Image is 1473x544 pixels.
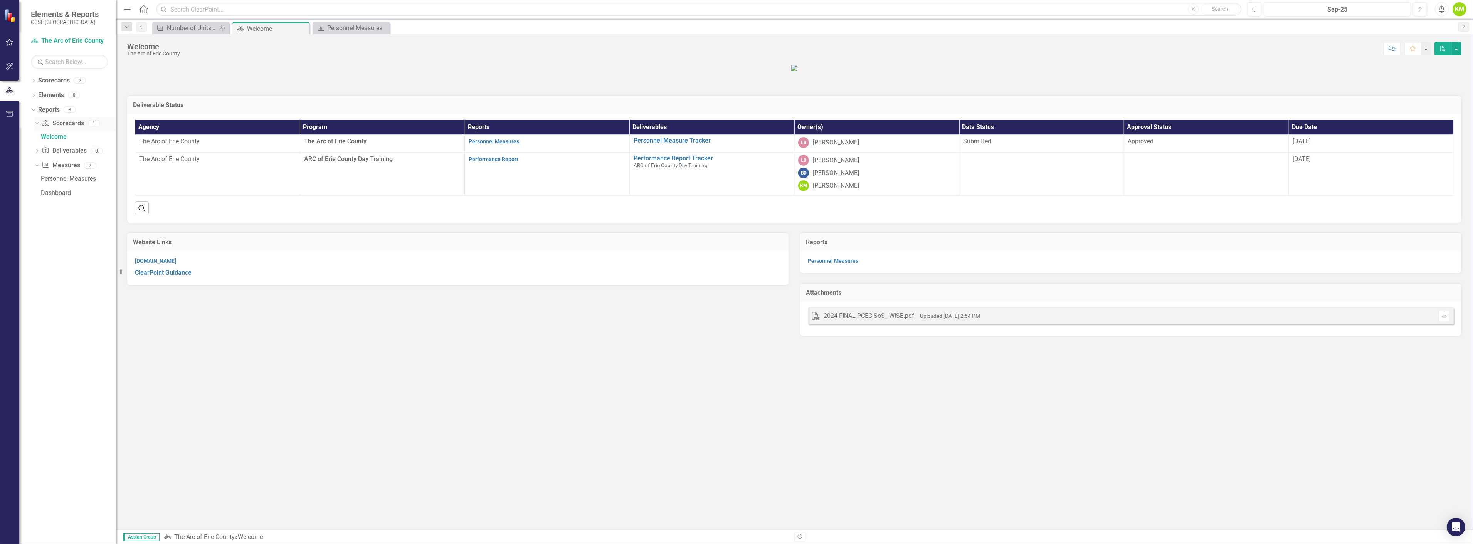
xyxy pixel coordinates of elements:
[1264,2,1411,16] button: Sep-25
[91,148,103,154] div: 0
[1447,518,1465,536] div: Open Intercom Messenger
[798,168,809,178] div: BD
[813,156,859,165] div: [PERSON_NAME]
[798,155,809,166] div: LB
[38,76,70,85] a: Scorecards
[314,23,388,33] a: Personnel Measures
[64,106,76,113] div: 3
[88,120,100,126] div: 1
[798,180,809,191] div: KM
[133,102,1456,109] h3: Deliverable Status
[39,130,116,143] a: Welcome
[38,106,60,114] a: Reports
[41,133,116,140] div: Welcome
[1266,5,1408,14] div: Sep-25
[1453,2,1466,16] button: KM
[1201,4,1239,15] button: Search
[824,312,914,321] div: 2024 FINAL PCEC SoS_ WISE.pdf
[629,153,794,196] td: Double-Click to Edit Right Click for Context Menu
[156,3,1241,16] input: Search ClearPoint...
[813,169,859,178] div: [PERSON_NAME]
[1212,6,1228,12] span: Search
[154,23,218,33] a: Number of Units of Service
[4,8,18,22] img: ClearPoint Strategy
[959,135,1124,153] td: Double-Click to Edit
[1124,135,1289,153] td: Double-Click to Edit
[963,138,991,145] span: Submitted
[127,42,180,51] div: Welcome
[167,23,218,33] div: Number of Units of Service
[139,137,296,146] p: The Arc of Erie County
[247,24,308,34] div: Welcome
[808,258,858,264] a: Personnel Measures
[798,137,809,148] div: LB
[238,533,263,541] div: Welcome
[135,269,192,276] a: ClearPoint Guidance
[41,175,116,182] div: Personnel Measures
[1293,155,1311,163] span: [DATE]
[813,181,859,190] div: [PERSON_NAME]
[920,313,980,319] small: Uploaded [DATE] 2:54 PM
[634,162,708,168] span: ARC of Erie County Day Training
[791,65,797,71] img: The%20Arc%20of%20EC.png
[163,533,789,542] div: »
[74,77,86,84] div: 2
[31,37,108,45] a: The Arc of Erie County
[31,55,108,69] input: Search Below...
[813,138,859,147] div: [PERSON_NAME]
[133,239,783,246] h3: Website Links
[68,92,80,99] div: 8
[42,119,84,128] a: Scorecards
[123,533,160,541] span: Assign Group
[629,135,794,153] td: Double-Click to Edit Right Click for Context Menu
[39,173,116,185] a: Personnel Measures
[135,258,176,264] a: [DOMAIN_NAME]
[304,155,393,163] span: ARC of Erie County Day Training
[84,162,96,169] div: 2
[31,19,99,25] small: CCSI: [GEOGRAPHIC_DATA]
[634,137,790,144] a: Personnel Measure Tracker
[327,23,388,33] div: Personnel Measures
[38,91,64,100] a: Elements
[959,153,1124,196] td: Double-Click to Edit
[139,155,296,164] p: The Arc of Erie County
[42,161,80,170] a: Measures
[174,533,235,541] a: The Arc of Erie County
[1293,138,1311,145] span: [DATE]
[127,51,180,57] div: The Arc of Erie County
[469,138,519,144] a: Personnel Measures
[806,289,1456,296] h3: Attachments
[634,155,790,162] a: Performance Report Tracker
[42,146,86,155] a: Deliverables
[304,138,367,145] span: The Arc of Erie County
[41,190,116,196] div: Dashboard
[39,187,116,199] a: Dashboard
[806,239,1456,246] h3: Reports
[1128,138,1154,145] span: Approved
[469,156,518,162] a: Performance Report
[31,10,99,19] span: Elements & Reports
[1124,153,1289,196] td: Double-Click to Edit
